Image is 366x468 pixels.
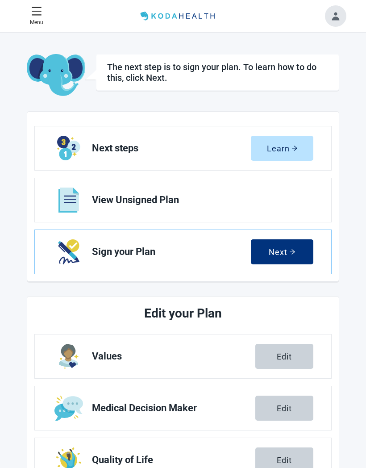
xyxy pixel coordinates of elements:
[35,386,331,430] a: Edit Medical Decision Maker section
[277,455,292,464] div: Edit
[35,178,331,222] a: View View Unsigned Plan section
[92,143,251,154] span: Next steps
[68,304,298,323] h2: Edit your Plan
[277,352,292,361] div: Edit
[269,247,295,256] div: Next
[267,144,298,153] div: Learn
[92,351,255,362] span: Values
[92,403,255,414] span: Medical Decision Maker
[35,126,331,170] a: Learn Next steps section
[35,334,331,378] a: Edit Values section
[30,18,43,27] p: Menu
[277,404,292,413] div: Edit
[251,239,313,264] button: Nextarrow-right
[251,136,313,161] button: Learnarrow-right
[255,344,313,369] button: Edit
[27,54,85,97] img: Koda Elephant
[137,9,220,23] img: Koda Health
[92,247,251,257] span: Sign your Plan
[107,62,328,83] h1: The next step is to sign your plan. To learn how to do this, click Next.
[255,396,313,421] button: Edit
[26,2,47,30] button: Close Menu
[92,195,306,205] span: View Unsigned Plan
[291,145,298,151] span: arrow-right
[289,249,295,255] span: arrow-right
[92,455,255,465] span: Quality of Life
[31,6,42,17] span: menu
[35,230,331,274] a: Next Sign your Plan section
[325,5,346,27] button: Toggle account menu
